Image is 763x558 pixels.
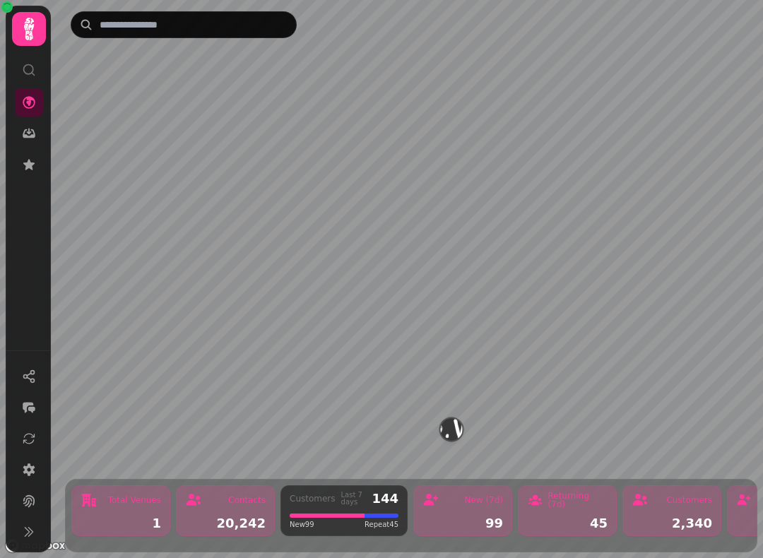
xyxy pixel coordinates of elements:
[666,496,712,504] div: Customers
[108,496,161,504] div: Total Venues
[440,418,463,445] div: Map marker
[4,538,66,554] a: Mapbox logo
[632,517,712,530] div: 2,340
[185,517,266,530] div: 20,242
[290,494,336,503] div: Customers
[372,492,398,505] div: 144
[440,418,463,441] button: Vino.Vita
[365,519,398,530] span: Repeat 45
[228,496,266,504] div: Contacts
[422,517,503,530] div: 99
[527,517,608,530] div: 45
[548,492,608,509] div: Returning (7d)
[341,492,367,506] div: Last 7 days
[81,517,161,530] div: 1
[464,496,503,504] div: New (7d)
[290,519,314,530] span: New 99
